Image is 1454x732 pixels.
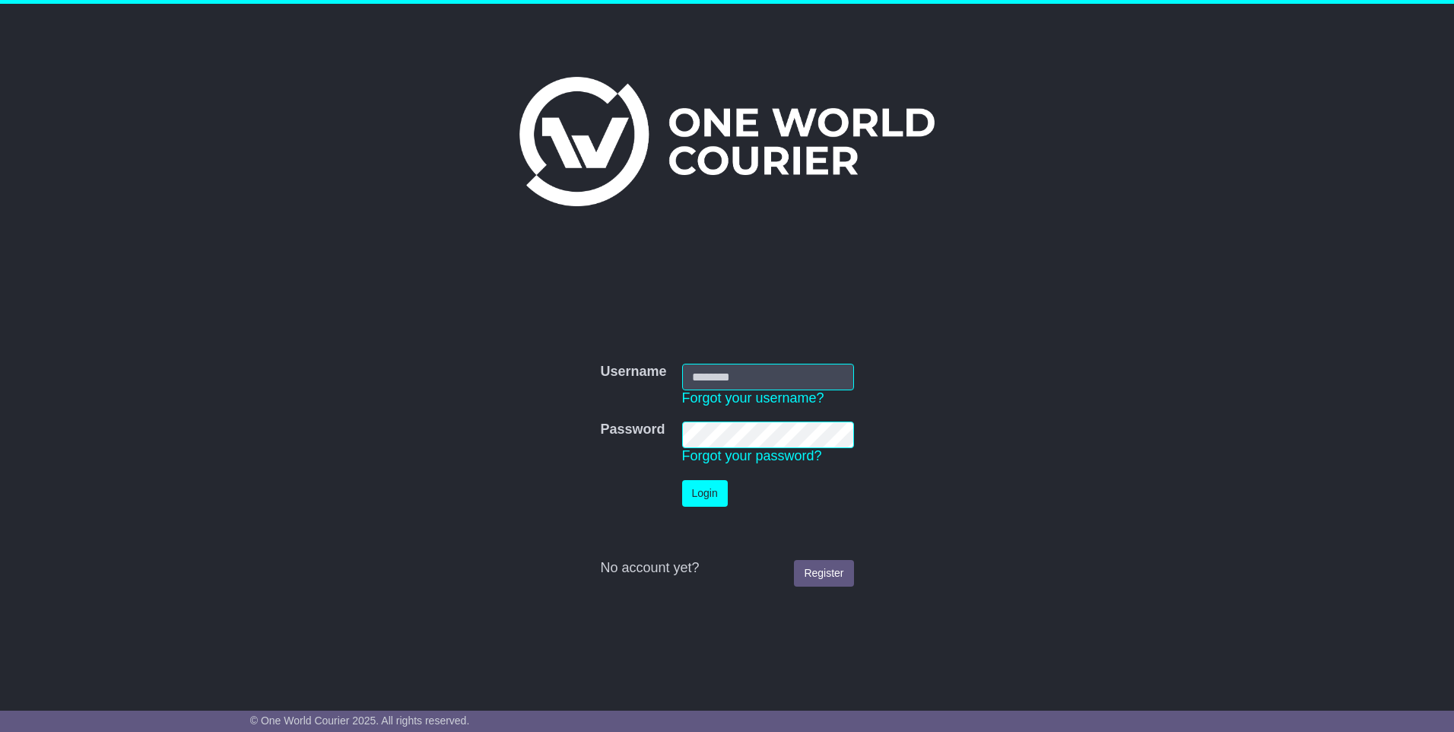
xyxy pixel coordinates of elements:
img: One World [519,77,935,206]
a: Forgot your username? [682,390,824,406]
span: © One World Courier 2025. All rights reserved. [250,714,470,727]
a: Register [794,560,853,587]
label: Username [600,364,666,380]
label: Password [600,422,665,438]
button: Login [682,480,728,507]
div: No account yet? [600,560,853,577]
a: Forgot your password? [682,448,822,463]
